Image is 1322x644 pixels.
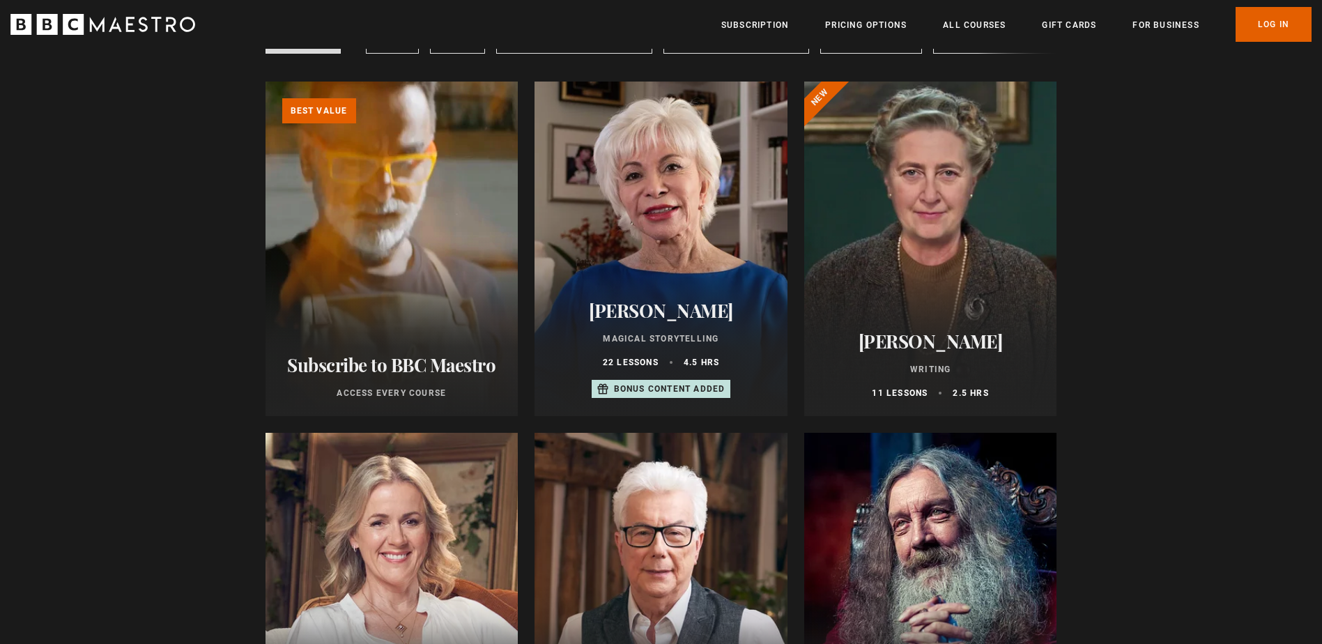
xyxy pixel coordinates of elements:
[943,18,1006,32] a: All Courses
[821,330,1040,352] h2: [PERSON_NAME]
[1132,18,1199,32] a: For business
[953,387,988,399] p: 2.5 hrs
[872,387,928,399] p: 11 lessons
[535,82,787,416] a: [PERSON_NAME] Magical Storytelling 22 lessons 4.5 hrs Bonus content added
[551,300,771,321] h2: [PERSON_NAME]
[1236,7,1312,42] a: Log In
[1042,18,1096,32] a: Gift Cards
[603,356,659,369] p: 22 lessons
[551,332,771,345] p: Magical Storytelling
[821,363,1040,376] p: Writing
[282,98,356,123] p: Best value
[721,7,1312,42] nav: Primary
[825,18,907,32] a: Pricing Options
[684,356,719,369] p: 4.5 hrs
[10,14,195,35] svg: BBC Maestro
[721,18,789,32] a: Subscription
[804,82,1057,416] a: [PERSON_NAME] Writing 11 lessons 2.5 hrs New
[614,383,725,395] p: Bonus content added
